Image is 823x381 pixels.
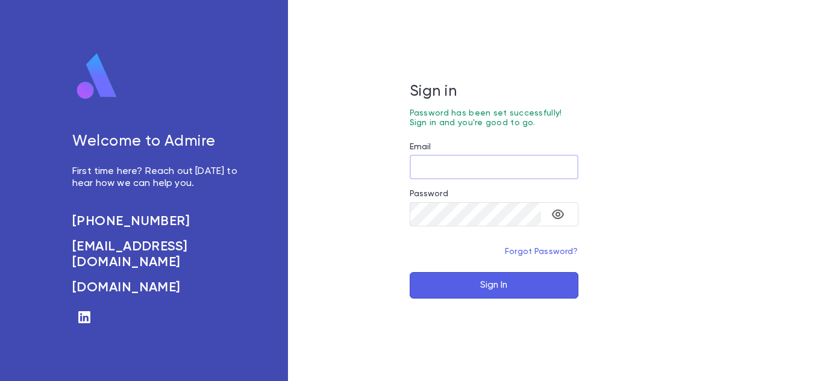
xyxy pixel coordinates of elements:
button: Sign In [410,272,578,299]
p: First time here? Reach out [DATE] to hear how we can help you. [72,166,240,190]
a: [PHONE_NUMBER] [72,214,240,229]
a: [EMAIL_ADDRESS][DOMAIN_NAME] [72,239,240,270]
h5: Welcome to Admire [72,133,240,151]
p: Password has been set successfully! Sign in and you're good to go. [410,108,578,128]
label: Password [410,189,448,199]
a: [DOMAIN_NAME] [72,280,240,296]
h5: Sign in [410,83,578,101]
label: Email [410,142,431,152]
button: toggle password visibility [546,202,570,226]
img: logo [72,52,122,101]
a: Forgot Password? [505,247,578,256]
